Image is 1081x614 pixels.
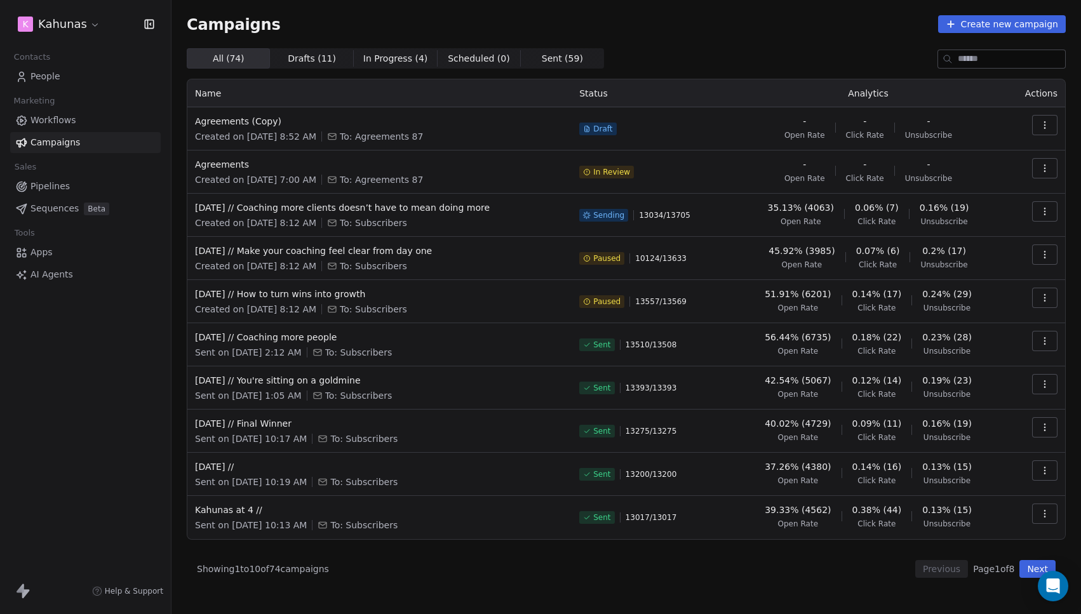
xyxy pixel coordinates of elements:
span: Click Rate [857,476,896,486]
button: Next [1019,560,1056,578]
span: Open Rate [777,432,818,443]
span: Open Rate [777,519,818,529]
span: Showing 1 to 10 of 74 campaigns [197,563,329,575]
span: 0.13% (15) [922,504,972,516]
span: Open Rate [777,303,818,313]
span: To: Agreements 87 [340,173,423,186]
span: To: Subscribers [325,389,393,402]
span: Paused [593,253,621,264]
span: Click Rate [857,432,896,443]
span: 0.23% (28) [922,331,972,344]
span: [DATE] // [195,460,564,473]
span: [DATE] // You're sitting on a goldmine [195,374,564,387]
span: Open Rate [784,173,825,184]
span: Unsubscribe [905,130,952,140]
span: 10124 / 13633 [635,253,687,264]
span: Open Rate [777,346,818,356]
span: - [927,158,930,171]
a: Help & Support [92,586,163,596]
span: 13393 / 13393 [626,383,677,393]
span: Unsubscribe [923,346,970,356]
span: Beta [84,203,109,215]
span: Campaigns [187,15,281,33]
span: 0.09% (11) [852,417,902,430]
span: Agreements (Copy) [195,115,564,128]
a: Campaigns [10,132,161,153]
span: Unsubscribe [923,476,970,486]
span: Open Rate [784,130,825,140]
span: [DATE] // How to turn wins into growth [195,288,564,300]
span: Click Rate [857,346,896,356]
span: Open Rate [777,389,818,399]
span: Click Rate [857,303,896,313]
span: To: Agreements 87 [340,130,423,143]
span: Created on [DATE] 7:00 AM [195,173,316,186]
span: Pipelines [30,180,70,193]
span: Sent on [DATE] 2:12 AM [195,346,302,359]
span: Drafts ( 11 ) [288,52,336,65]
span: Sent [593,426,610,436]
th: Actions [1006,79,1065,107]
span: 0.2% (17) [922,244,966,257]
span: Help & Support [105,586,163,596]
span: Unsubscribe [923,303,970,313]
button: Previous [915,560,968,578]
span: - [803,115,806,128]
span: 0.38% (44) [852,504,902,516]
span: Apps [30,246,53,259]
span: Sent on [DATE] 1:05 AM [195,389,302,402]
span: Sent on [DATE] 10:19 AM [195,476,307,488]
span: To: Subscribers [340,260,407,272]
span: Sending [593,210,624,220]
span: Open Rate [781,217,821,227]
span: Kahunas [38,16,87,32]
span: 0.19% (23) [922,374,972,387]
span: Open Rate [777,476,818,486]
span: Marketing [8,91,60,110]
span: Sent on [DATE] 10:17 AM [195,432,307,445]
span: Sent [593,383,610,393]
a: People [10,66,161,87]
th: Status [572,79,730,107]
span: 13275 / 13275 [626,426,677,436]
span: 13017 / 13017 [626,512,677,523]
span: 0.18% (22) [852,331,902,344]
span: 40.02% (4729) [765,417,831,430]
span: - [927,115,930,128]
span: In Progress ( 4 ) [363,52,428,65]
span: Created on [DATE] 8:52 AM [195,130,316,143]
span: Workflows [30,114,76,127]
span: To: Subscribers [340,303,407,316]
span: In Review [593,167,630,177]
span: 51.91% (6201) [765,288,831,300]
span: 0.13% (15) [922,460,972,473]
span: 0.06% (7) [855,201,899,214]
span: Tools [9,224,40,243]
span: Campaigns [30,136,80,149]
span: K [22,18,28,30]
span: 13200 / 13200 [626,469,677,479]
a: Pipelines [10,176,161,197]
span: - [863,115,866,128]
span: Click Rate [857,389,896,399]
span: Scheduled ( 0 ) [448,52,510,65]
span: Created on [DATE] 8:12 AM [195,260,316,272]
span: [DATE] // Final Winner [195,417,564,430]
span: 39.33% (4562) [765,504,831,516]
button: KKahunas [15,13,103,35]
span: 0.16% (19) [920,201,969,214]
span: 0.16% (19) [922,417,972,430]
span: Open Rate [782,260,822,270]
span: To: Subscribers [325,346,393,359]
span: 13034 / 13705 [639,210,690,220]
span: - [863,158,866,171]
span: 35.13% (4063) [768,201,834,214]
span: 13510 / 13508 [626,340,677,350]
span: - [803,158,806,171]
span: Contacts [8,48,56,67]
span: To: Subscribers [340,217,407,229]
span: Unsubscribe [920,260,967,270]
span: Unsubscribe [923,389,970,399]
span: 0.14% (16) [852,460,902,473]
span: Sales [9,157,42,177]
